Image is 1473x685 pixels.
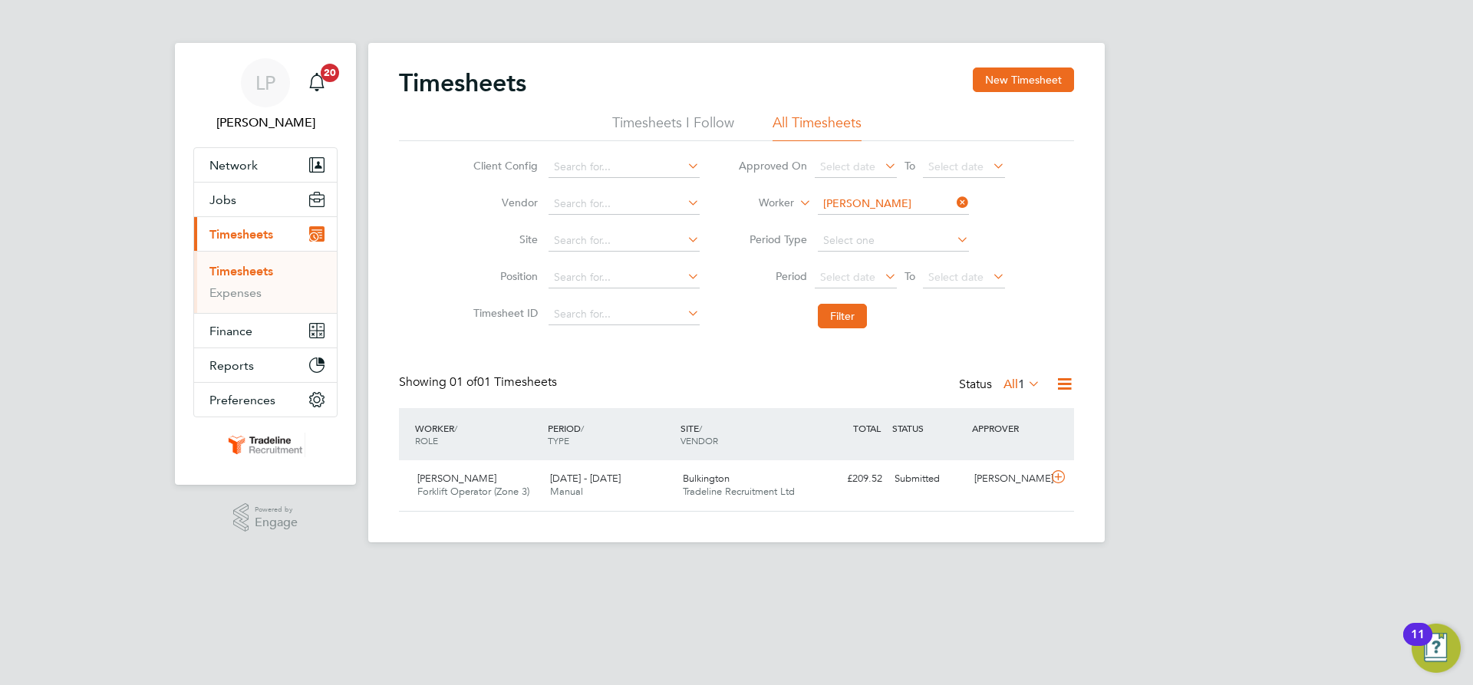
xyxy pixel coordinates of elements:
[612,114,734,141] li: Timesheets I Follow
[1412,624,1461,673] button: Open Resource Center, 11 new notifications
[194,314,337,347] button: Finance
[581,422,584,434] span: /
[1411,634,1425,654] div: 11
[209,264,273,278] a: Timesheets
[888,414,968,442] div: STATUS
[226,433,305,457] img: tradelinerecruitment-logo-retina.png
[469,269,538,283] label: Position
[209,324,252,338] span: Finance
[194,217,337,251] button: Timesheets
[193,433,338,457] a: Go to home page
[469,196,538,209] label: Vendor
[900,266,920,286] span: To
[549,304,700,325] input: Search for...
[773,114,862,141] li: All Timesheets
[818,304,867,328] button: Filter
[818,230,969,252] input: Select one
[255,73,275,93] span: LP
[233,503,298,532] a: Powered byEngage
[450,374,557,390] span: 01 Timesheets
[417,472,496,485] span: [PERSON_NAME]
[544,414,677,454] div: PERIOD
[469,159,538,173] label: Client Config
[175,43,356,485] nav: Main navigation
[959,374,1043,396] div: Status
[738,159,807,173] label: Approved On
[738,232,807,246] label: Period Type
[469,306,538,320] label: Timesheet ID
[193,114,338,132] span: Lauren Pearson
[209,158,258,173] span: Network
[677,414,809,454] div: SITE
[1018,377,1025,392] span: 1
[209,393,275,407] span: Preferences
[194,348,337,382] button: Reports
[888,466,968,492] div: Submitted
[549,156,700,178] input: Search for...
[853,422,881,434] span: TOTAL
[818,193,969,215] input: Search for...
[302,58,332,107] a: 20
[900,156,920,176] span: To
[549,230,700,252] input: Search for...
[321,64,339,82] span: 20
[928,160,984,173] span: Select date
[548,434,569,446] span: TYPE
[699,422,702,434] span: /
[417,485,529,498] span: Forklift Operator (Zone 3)
[450,374,477,390] span: 01 of
[968,466,1048,492] div: [PERSON_NAME]
[549,193,700,215] input: Search for...
[209,285,262,300] a: Expenses
[255,503,298,516] span: Powered by
[1003,377,1040,392] label: All
[194,251,337,313] div: Timesheets
[255,516,298,529] span: Engage
[454,422,457,434] span: /
[194,148,337,182] button: Network
[550,472,621,485] span: [DATE] - [DATE]
[411,414,544,454] div: WORKER
[683,472,730,485] span: Bulkington
[549,267,700,288] input: Search for...
[820,160,875,173] span: Select date
[973,68,1074,92] button: New Timesheet
[469,232,538,246] label: Site
[738,269,807,283] label: Period
[209,358,254,373] span: Reports
[725,196,794,211] label: Worker
[209,193,236,207] span: Jobs
[968,414,1048,442] div: APPROVER
[928,270,984,284] span: Select date
[399,374,560,390] div: Showing
[399,68,526,98] h2: Timesheets
[209,227,273,242] span: Timesheets
[550,485,583,498] span: Manual
[820,270,875,284] span: Select date
[193,58,338,132] a: LP[PERSON_NAME]
[809,466,888,492] div: £209.52
[415,434,438,446] span: ROLE
[680,434,718,446] span: VENDOR
[194,183,337,216] button: Jobs
[194,383,337,417] button: Preferences
[683,485,795,498] span: Tradeline Recruitment Ltd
